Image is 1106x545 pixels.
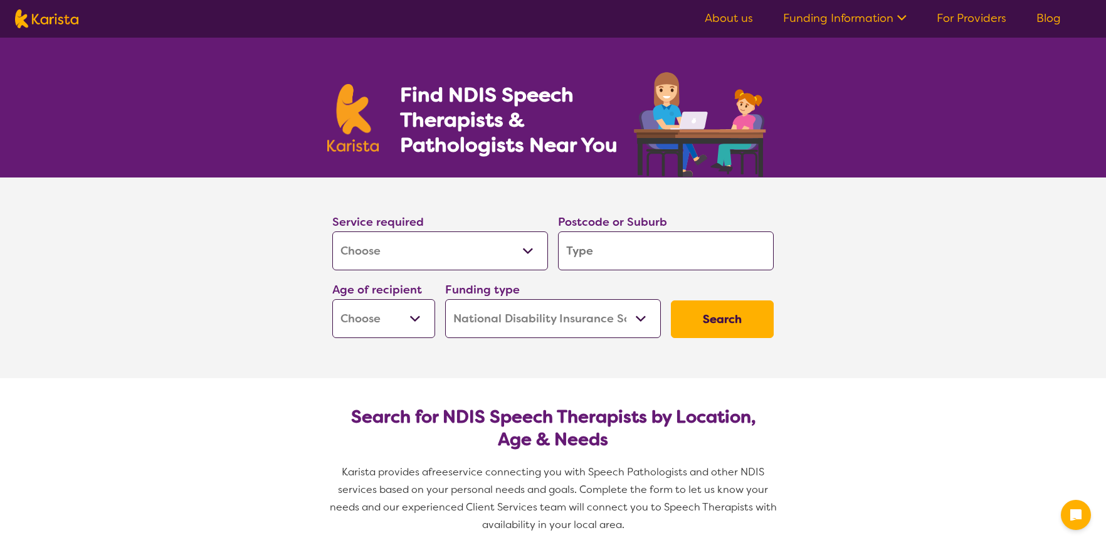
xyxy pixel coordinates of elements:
a: For Providers [937,11,1006,26]
input: Type [558,231,774,270]
a: Funding Information [783,11,907,26]
img: speech-therapy [624,68,779,177]
a: Blog [1036,11,1061,26]
label: Age of recipient [332,282,422,297]
img: Karista logo [15,9,78,28]
img: Karista logo [327,84,379,152]
h2: Search for NDIS Speech Therapists by Location, Age & Needs [342,406,764,451]
a: About us [705,11,753,26]
button: Search [671,300,774,338]
span: service connecting you with Speech Pathologists and other NDIS services based on your personal ne... [330,465,779,531]
label: Postcode or Suburb [558,214,667,230]
h1: Find NDIS Speech Therapists & Pathologists Near You [400,82,632,157]
span: free [428,465,448,479]
span: Karista provides a [342,465,428,479]
label: Funding type [445,282,520,297]
label: Service required [332,214,424,230]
